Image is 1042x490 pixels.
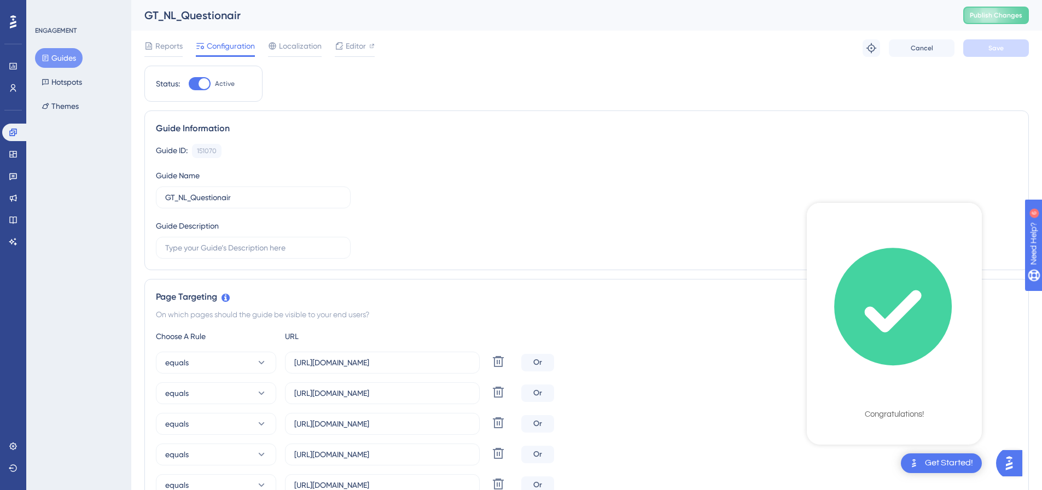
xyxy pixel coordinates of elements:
input: yourwebsite.com/path [294,448,470,460]
div: Guide ID: [156,144,188,158]
div: URL [285,330,405,343]
div: Guide Name [156,169,200,182]
button: equals [156,413,276,435]
img: launcher-image-alternative-text [907,457,921,470]
div: Page Targeting [156,290,1017,304]
div: Get Started! [925,457,973,469]
button: equals [156,444,276,465]
button: equals [156,382,276,404]
div: checklist loading [807,203,982,442]
button: Cancel [889,39,954,57]
span: Need Help? [26,3,68,16]
span: equals [165,448,189,461]
iframe: UserGuiding AI Assistant Launcher [996,447,1029,480]
div: Checklist Completed [834,389,956,404]
div: Open Get Started! checklist [901,453,982,473]
span: equals [165,356,189,369]
div: Or [521,446,554,463]
input: yourwebsite.com/path [294,418,470,430]
input: Type your Guide’s Name here [165,191,341,203]
div: Or [521,384,554,402]
span: Editor [346,39,366,52]
div: Congratulations! [865,409,924,420]
button: equals [156,352,276,374]
button: Hotspots [35,72,89,92]
div: ENGAGEMENT [35,26,77,35]
span: equals [165,417,189,430]
span: Localization [279,39,322,52]
div: Or [521,354,554,371]
div: 6 [76,5,79,14]
div: Status: [156,77,180,90]
div: Checklist Container [807,203,982,445]
div: On which pages should the guide be visible to your end users? [156,308,1017,321]
span: Configuration [207,39,255,52]
span: equals [165,387,189,400]
div: Choose A Rule [156,330,276,343]
span: Active [215,79,235,88]
span: Save [988,44,1004,52]
div: GT_NL_Questionair [144,8,936,23]
div: Or [521,415,554,433]
button: Publish Changes [963,7,1029,24]
input: yourwebsite.com/path [294,387,470,399]
div: Guide Description [156,219,219,232]
button: Save [963,39,1029,57]
div: Guide Information [156,122,1017,135]
input: yourwebsite.com/path [294,357,470,369]
button: Guides [35,48,83,68]
span: Publish Changes [970,11,1022,20]
button: Themes [35,96,85,116]
input: Type your Guide’s Description here [165,242,341,254]
span: Reports [155,39,183,52]
span: Cancel [911,44,933,52]
div: 151070 [197,147,217,155]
